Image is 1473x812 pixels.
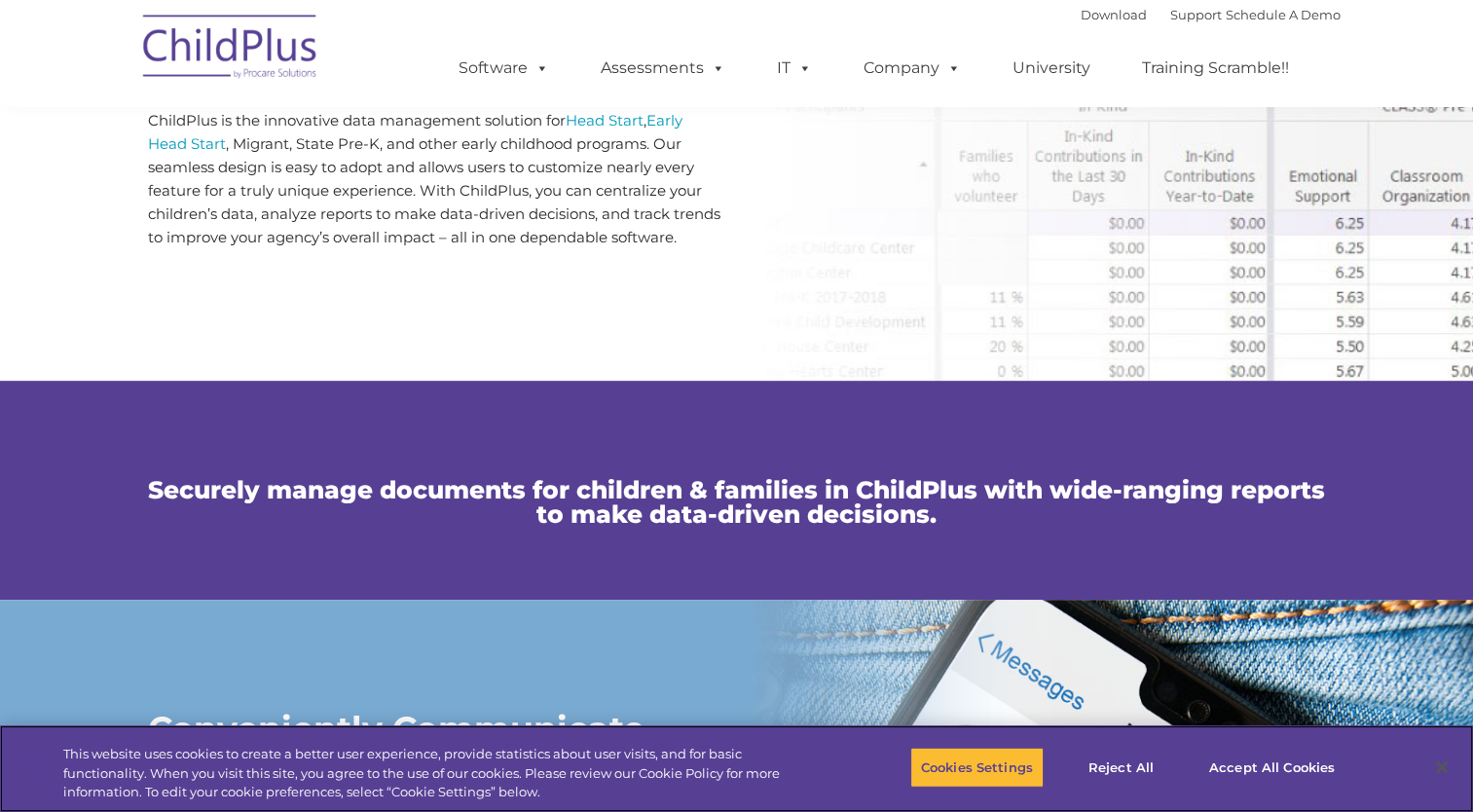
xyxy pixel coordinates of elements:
button: Accept All Cookies [1198,747,1345,788]
div: This website uses cookies to create a better user experience, provide statistics about user visit... [63,745,810,802]
a: Head Start [566,111,644,129]
a: Software [439,49,569,88]
a: University [993,49,1110,88]
a: Download [1081,7,1147,22]
span: Securely manage documents for children & families in ChildPlus with wide-ranging reports to make ... [148,475,1325,529]
p: ChildPlus is the innovative data management solution for , , Migrant, State Pre-K, and other earl... [148,109,722,249]
a: Assessments [581,49,745,88]
button: Reject All [1060,747,1182,788]
a: Schedule A Demo [1226,7,1341,22]
button: Cookies Settings [910,747,1044,788]
a: Support [1170,7,1222,22]
strong: Conveniently Communicate with Parents [148,708,644,794]
a: Early Head Start [148,111,682,153]
a: Company [844,49,980,88]
button: Close [1420,746,1463,789]
img: ChildPlus by Procare Solutions [133,1,328,98]
a: IT [757,49,831,88]
font: | [1081,7,1341,22]
a: Training Scramble!! [1123,49,1308,88]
